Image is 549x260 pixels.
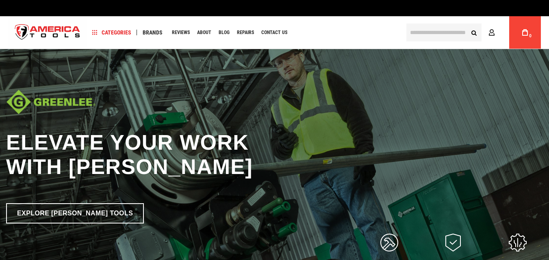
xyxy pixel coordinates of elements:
[466,25,482,40] button: Search
[219,30,230,35] span: Blog
[6,90,95,114] img: Diablo logo
[233,27,258,38] a: Repairs
[92,30,131,35] span: Categories
[6,130,372,179] h1: Elevate Your Work with [PERSON_NAME]
[139,27,166,38] a: Brands
[8,17,87,48] img: America Tools
[529,34,532,38] span: 0
[261,30,287,35] span: Contact Us
[143,30,163,35] span: Brands
[258,27,291,38] a: Contact Us
[168,27,193,38] a: Reviews
[215,27,233,38] a: Blog
[237,30,254,35] span: Repairs
[89,27,135,38] a: Categories
[517,16,533,49] a: 0
[193,27,215,38] a: About
[172,30,190,35] span: Reviews
[197,30,211,35] span: About
[8,17,87,48] a: store logo
[6,203,144,223] a: Explore [PERSON_NAME] Tools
